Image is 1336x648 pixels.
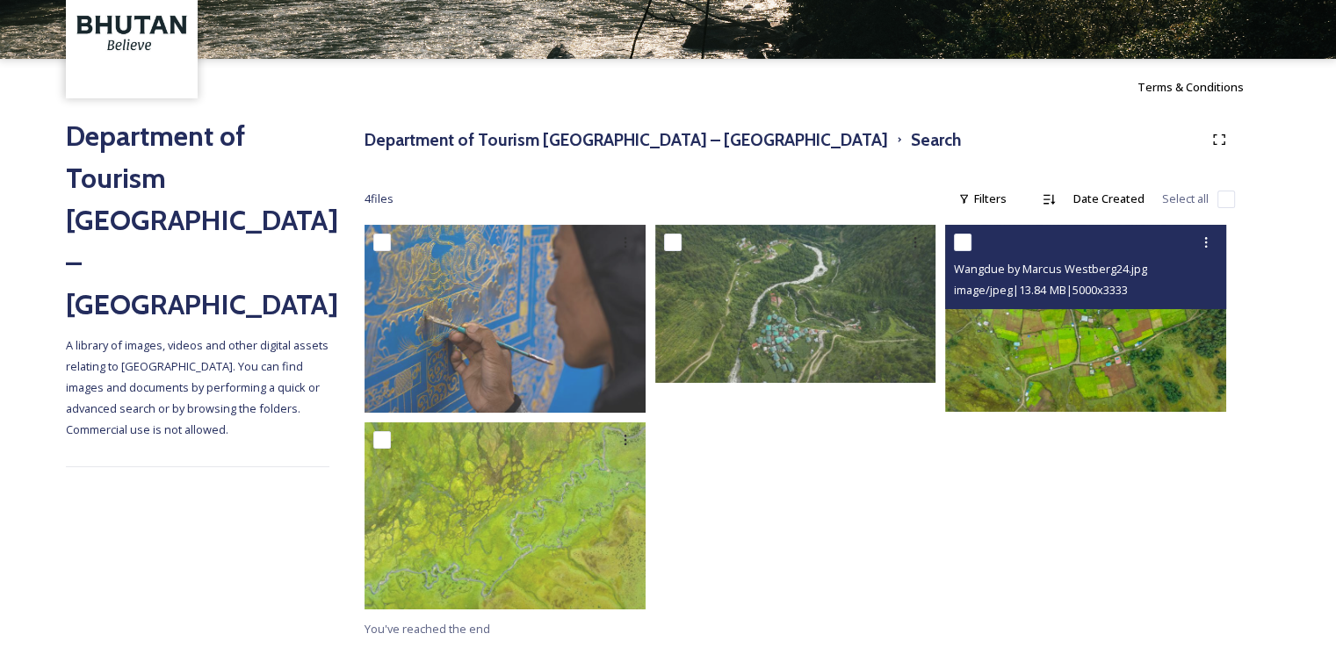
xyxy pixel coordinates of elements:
[1162,191,1209,207] span: Select all
[911,127,961,153] h3: Search
[1137,76,1270,97] a: Terms & Conditions
[945,225,1226,412] img: Wangdue by Marcus Westberg24.jpg
[1065,182,1153,216] div: Date Created
[954,261,1146,277] span: Wangdue by Marcus Westberg24.jpg
[1137,79,1244,95] span: Terms & Conditions
[954,282,1127,298] span: image/jpeg | 13.84 MB | 5000 x 3333
[66,337,331,437] span: A library of images, videos and other digital assets relating to [GEOGRAPHIC_DATA]. You can find ...
[365,127,888,153] h3: Department of Tourism [GEOGRAPHIC_DATA] – [GEOGRAPHIC_DATA]
[66,115,329,326] h2: Department of Tourism [GEOGRAPHIC_DATA] – [GEOGRAPHIC_DATA]
[365,621,490,637] span: You've reached the end
[365,225,646,412] img: MarcusWestbergBhutanHiRes-5.jpg
[950,182,1015,216] div: Filters
[365,421,646,608] img: Wangdue by Marcus Westberg21.jpg
[655,225,936,383] img: Khoma 130723 by Amp Sripimanwat-81.jpg
[365,191,394,207] span: 4 file s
